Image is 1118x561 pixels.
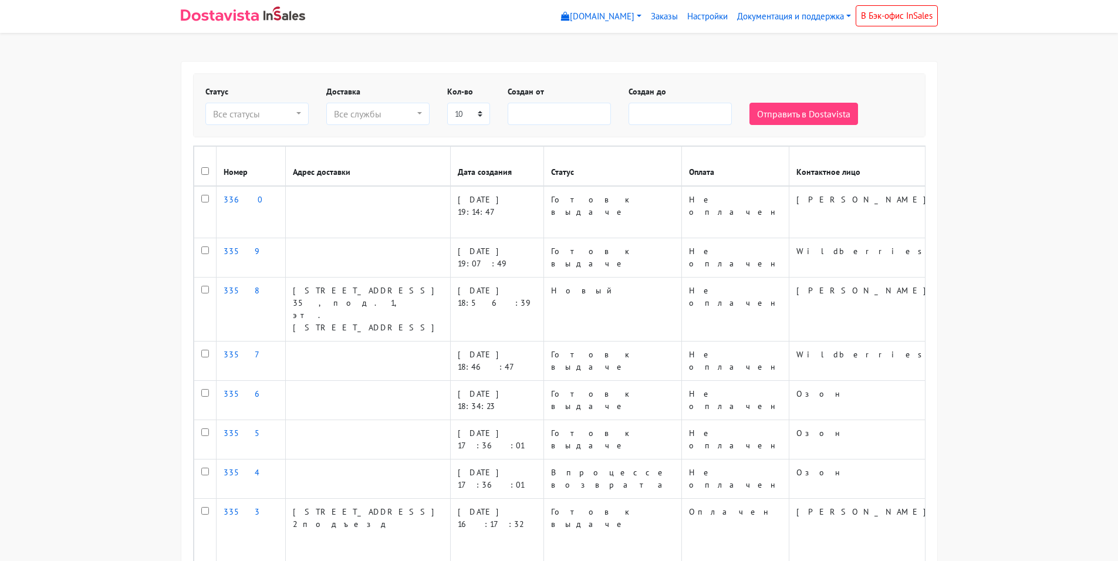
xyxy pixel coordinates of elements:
th: Дата создания [450,147,543,187]
th: Статус [543,147,681,187]
label: Доставка [326,86,360,98]
th: Номер [216,147,285,187]
td: В процессе возврата [543,459,681,499]
td: Готов к выдаче [543,342,681,381]
img: Dostavista - срочная курьерская служба доставки [181,9,259,21]
a: 3355 [224,428,275,438]
td: [PERSON_NAME] [789,186,942,238]
button: Отправить в Dostavista [749,103,858,125]
td: Не оплачен [681,238,789,278]
td: Готов к выдаче [543,238,681,278]
td: Готов к выдаче [543,420,681,459]
td: Озон [789,420,942,459]
div: Все статусы [213,107,294,121]
td: Новый [543,278,681,342]
a: Документация и поддержка [732,5,856,28]
th: Контактное лицо [789,147,942,187]
img: InSales [264,6,306,21]
a: 3356 [224,388,278,399]
label: Статус [205,86,228,98]
td: [DATE] 18:46:47 [450,342,543,381]
label: Создан до [629,86,666,98]
a: 3357 [224,349,270,360]
td: [DATE] 19:07:49 [450,238,543,278]
td: [PERSON_NAME] [789,278,942,342]
div: Все службы [334,107,415,121]
a: [DOMAIN_NAME] [556,5,646,28]
td: [DATE] 19:14:47 [450,186,543,238]
td: Не оплачен [681,278,789,342]
a: 3354 [224,467,259,478]
a: 3360 [224,194,262,205]
label: Создан от [508,86,544,98]
td: Не оплачен [681,459,789,499]
td: Wildberries [789,342,942,381]
a: 3358 [224,285,259,296]
th: Адрес доставки [285,147,450,187]
td: [DATE] 18:56:39 [450,278,543,342]
a: Настройки [683,5,732,28]
label: Кол-во [447,86,473,98]
a: 3353 [224,506,260,517]
th: Оплата [681,147,789,187]
a: 3359 [224,246,260,256]
td: Не оплачен [681,186,789,238]
td: Озон [789,459,942,499]
td: [DATE] 18:34:23 [450,381,543,420]
td: Готов к выдаче [543,186,681,238]
button: Все статусы [205,103,309,125]
td: [DATE] 17:36:01 [450,459,543,499]
td: [STREET_ADDRESS] 35, под. 1, эт. [STREET_ADDRESS] [285,278,450,342]
td: Не оплачен [681,342,789,381]
a: Заказы [646,5,683,28]
td: Wildberries [789,238,942,278]
td: Не оплачен [681,381,789,420]
td: Озон [789,381,942,420]
a: В Бэк-офис InSales [856,5,938,26]
td: Готов к выдаче [543,381,681,420]
td: Не оплачен [681,420,789,459]
td: [DATE] 17:36:01 [450,420,543,459]
button: Все службы [326,103,430,125]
